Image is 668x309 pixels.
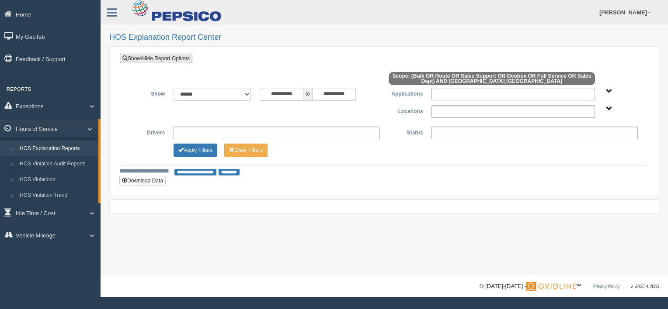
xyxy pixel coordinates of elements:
[16,141,98,157] a: HOS Explanation Reports
[303,88,312,101] span: to
[120,54,192,63] a: Show/Hide Report Options
[389,72,595,85] span: Scope: (Bulk OR Route OR Sales Support OR Geobox OR Full Service OR Sales Dept) AND [GEOGRAPHIC_D...
[16,188,98,203] a: HOS Violation Trend
[16,156,98,172] a: HOS Violation Audit Reports
[109,33,659,42] h2: HOS Explanation Report Center
[526,282,576,291] img: Gridline
[126,127,169,137] label: Drivers
[384,127,427,137] label: Status
[631,284,659,289] span: v. 2025.4.2063
[174,144,217,157] button: Change Filter Options
[480,282,659,291] div: © [DATE]-[DATE] - ™
[119,176,166,185] button: Download Data
[126,88,169,98] label: Show
[16,172,98,188] a: HOS Violations
[384,105,427,116] label: Locations
[384,88,427,98] label: Applications
[224,144,268,157] button: Change Filter Options
[592,284,619,289] a: Privacy Policy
